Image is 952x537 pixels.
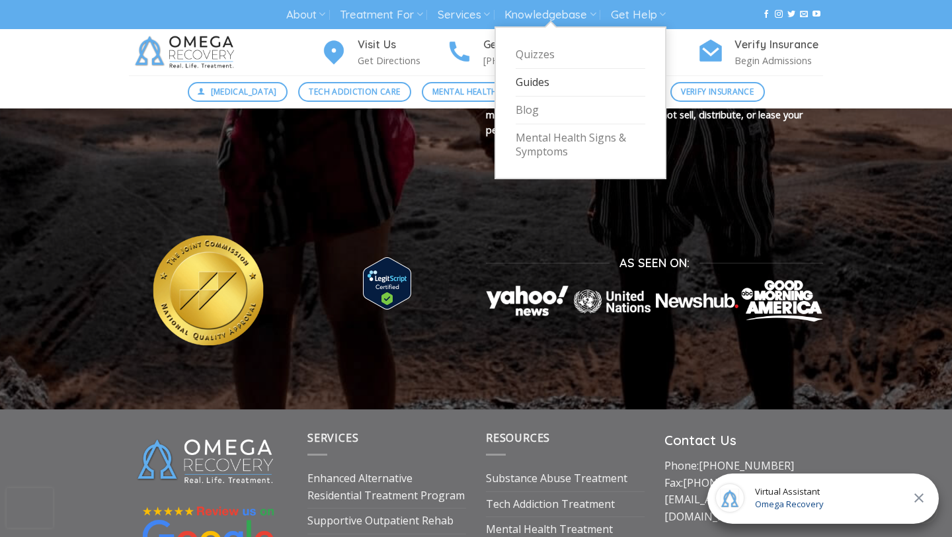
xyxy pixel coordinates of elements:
[664,458,823,525] p: Phone: Fax:
[775,10,783,19] a: Follow on Instagram
[432,85,520,98] span: Mental Health Care
[129,29,245,75] img: Omega Recovery
[664,492,755,524] a: [EMAIL_ADDRESS][DOMAIN_NAME]
[286,3,325,27] a: About
[516,41,645,69] a: Quizzes
[681,85,754,98] span: Verify Insurance
[813,10,820,19] a: Follow on YouTube
[486,431,550,445] span: Resources
[800,10,808,19] a: Send us an email
[762,10,770,19] a: Follow on Facebook
[307,431,358,445] span: Services
[438,3,490,27] a: Services
[787,10,795,19] a: Follow on Twitter
[307,466,466,508] a: Enhanced Alternative Residential Treatment Program
[422,82,531,102] a: Mental Health Care
[358,53,446,68] p: Get Directions
[307,509,454,534] a: Supportive Outpatient Rehab
[446,36,572,69] a: Get In Touch [PHONE_NUMBER]
[483,36,572,54] h4: Get In Touch
[734,53,823,68] p: Begin Admissions
[699,458,794,473] a: [PHONE_NUMBER]
[211,85,277,98] span: [MEDICAL_DATA]
[7,488,53,528] iframe: reCAPTCHA
[504,3,596,27] a: Knowledgebase
[309,85,400,98] span: Tech Addiction Care
[483,53,572,68] p: [PHONE_NUMBER]
[298,82,411,102] a: Tech Addiction Care
[188,82,288,102] a: [MEDICAL_DATA]
[486,71,803,136] span: By checking this box, I consent to Omega Recovery contacting me by SMS to respond to my above inq...
[340,3,422,27] a: Treatment For
[321,36,446,69] a: Visit Us Get Directions
[664,432,736,448] strong: Contact Us
[611,3,666,27] a: Get Help
[363,275,411,290] a: Verify LegitScript Approval for www.omegarecovery.org
[516,97,645,124] a: Blog
[670,82,765,102] a: Verify Insurance
[358,36,446,54] h4: Visit Us
[734,36,823,54] h4: Verify Insurance
[363,257,411,310] img: Verify Approval for www.omegarecovery.org
[697,36,823,69] a: Verify Insurance Begin Admissions
[486,466,627,491] a: Substance Abuse Treatment
[516,124,645,165] a: Mental Health Signs & Symptoms
[619,254,690,273] span: As Seen On:
[683,475,778,490] a: [PHONE_NUMBER]
[486,492,615,517] a: Tech Addiction Treatment
[516,69,645,97] a: Guides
